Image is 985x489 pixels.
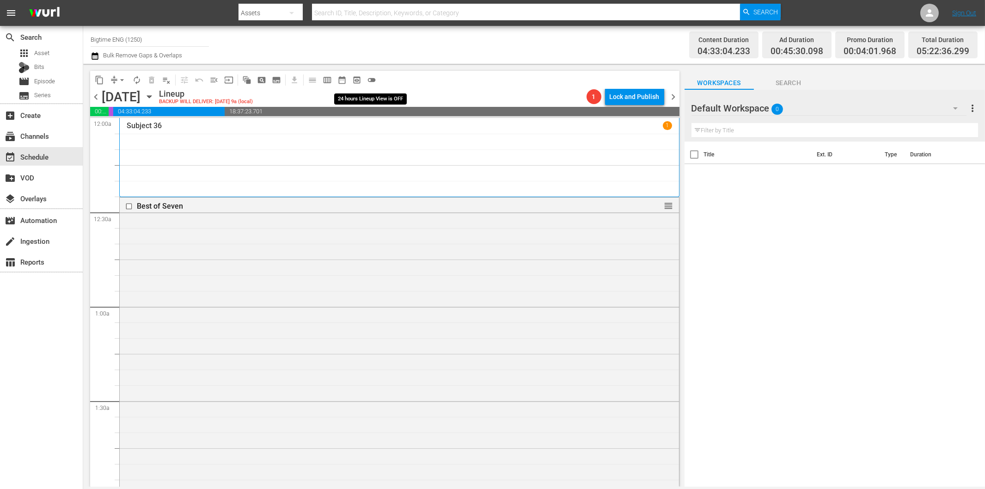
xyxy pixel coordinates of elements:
[302,71,320,89] span: Day Calendar View
[209,75,219,85] span: menu_open
[5,173,16,184] span: VOD
[113,107,224,116] span: 04:33:04.233
[5,257,16,268] span: Reports
[844,46,896,57] span: 00:04:01.968
[952,9,976,17] a: Sign Out
[811,142,879,167] th: Ext. ID
[137,202,627,210] div: Best of Seven
[664,201,673,211] span: reorder
[192,73,207,87] span: Revert to Primary Episode
[5,215,16,226] span: Automation
[587,93,601,100] span: 1
[771,99,783,119] span: 0
[6,7,17,19] span: menu
[917,33,969,46] div: Total Duration
[666,122,669,129] p: 1
[34,77,55,86] span: Episode
[284,71,302,89] span: Download as CSV
[5,32,16,43] span: Search
[117,75,127,85] span: arrow_drop_down
[254,73,269,87] span: Create Search Block
[320,73,335,87] span: Week Calendar View
[34,49,49,58] span: Asset
[159,73,174,87] span: Clear Lineup
[110,75,119,85] span: compress
[367,75,376,85] span: toggle_off
[337,75,347,85] span: date_range_outlined
[22,2,67,24] img: ans4CAIJ8jUAAAAAAAAAAAAAAAAAAAAAAAAgQb4GAAAAAAAAAAAAAAAAAAAAAAAAJMjXAAAAAAAAAAAAAAAAAAAAAAAAgAT5G...
[323,75,332,85] span: calendar_view_week_outlined
[92,73,107,87] span: Copy Lineup
[844,33,896,46] div: Promo Duration
[107,73,129,87] span: Remove Gaps & Overlaps
[18,62,30,73] div: Bits
[18,76,30,87] span: Episode
[242,75,251,85] span: auto_awesome_motion_outlined
[740,4,781,20] button: Search
[102,89,141,105] div: [DATE]
[771,33,823,46] div: Ad Duration
[224,75,233,85] span: input
[771,46,823,57] span: 00:45:30.098
[5,110,16,121] span: Create
[225,107,679,116] span: 18:37:23.701
[905,142,960,167] th: Duration
[132,75,141,85] span: autorenew_outlined
[5,193,16,204] span: Overlays
[102,52,182,59] span: Bulk Remove Gaps & Overlaps
[754,77,823,89] span: Search
[664,201,673,210] button: reorder
[349,73,364,87] span: View Backup
[685,77,754,89] span: Workspaces
[127,121,162,130] p: Subject 36
[144,73,159,87] span: Select an event to delete
[5,236,16,247] span: Ingestion
[668,91,679,103] span: chevron_right
[610,88,660,105] div: Lock and Publish
[236,71,254,89] span: Refresh All Search Blocks
[129,73,144,87] span: Loop Content
[159,99,253,105] div: BACKUP WILL DELIVER: [DATE] 9a (local)
[704,142,812,167] th: Title
[159,89,253,99] div: Lineup
[967,103,978,114] span: more_vert
[352,75,361,85] span: preview_outlined
[207,73,221,87] span: Fill episodes with ad slates
[109,107,113,116] span: 00:04:01.968
[5,152,16,163] span: Schedule
[221,73,236,87] span: Update Metadata from Key Asset
[162,75,171,85] span: playlist_remove_outlined
[34,62,44,72] span: Bits
[697,46,750,57] span: 04:33:04.233
[34,91,51,100] span: Series
[18,90,30,101] span: Series
[174,71,192,89] span: Customize Events
[5,131,16,142] span: Channels
[90,91,102,103] span: chevron_left
[753,4,778,20] span: Search
[269,73,284,87] span: Create Series Block
[967,97,978,119] button: more_vert
[697,33,750,46] div: Content Duration
[90,107,109,116] span: 00:45:30.098
[879,142,905,167] th: Type
[257,75,266,85] span: pageview_outlined
[605,88,664,105] button: Lock and Publish
[917,46,969,57] span: 05:22:36.299
[691,95,967,121] div: Default Workspace
[272,75,281,85] span: subtitles_outlined
[95,75,104,85] span: content_copy
[18,48,30,59] span: Asset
